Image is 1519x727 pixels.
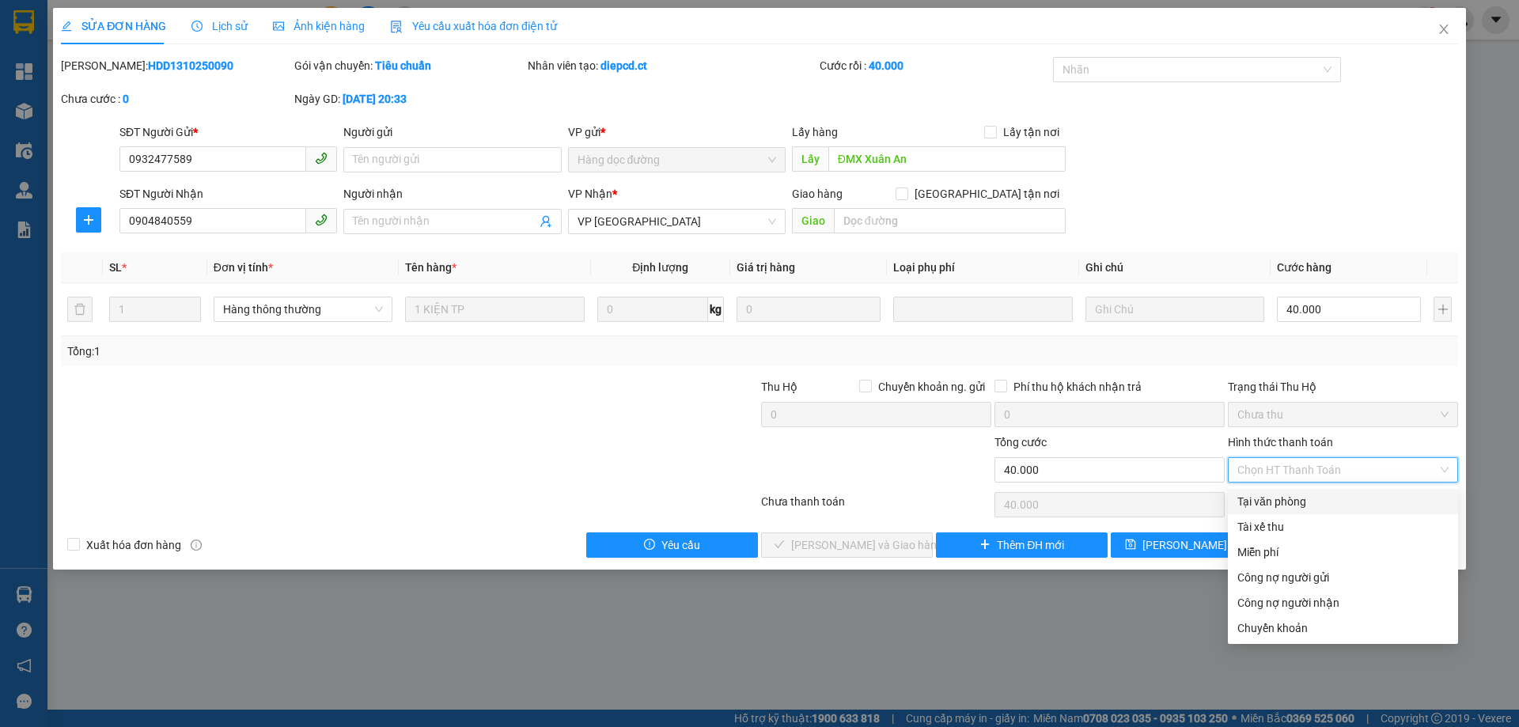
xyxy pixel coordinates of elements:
[1434,297,1451,322] button: plus
[586,532,758,558] button: exclamation-circleYêu cầu
[997,123,1066,141] span: Lấy tận nơi
[708,297,724,322] span: kg
[1237,619,1449,637] div: Chuyển khoản
[390,21,403,33] img: icon
[1237,493,1449,510] div: Tại văn phòng
[67,297,93,322] button: delete
[568,187,612,200] span: VP Nhận
[148,59,233,72] b: HDD1310250090
[76,207,101,233] button: plus
[273,20,365,32] span: Ảnh kiện hàng
[119,123,337,141] div: SĐT Người Gửi
[759,493,993,521] div: Chưa thanh toán
[792,126,838,138] span: Lấy hàng
[405,261,456,274] span: Tên hàng
[979,539,991,551] span: plus
[1237,569,1449,586] div: Công nợ người gửi
[77,214,100,226] span: plus
[1237,403,1449,426] span: Chưa thu
[61,57,291,74] div: [PERSON_NAME]:
[343,93,407,105] b: [DATE] 20:33
[792,208,834,233] span: Giao
[1237,518,1449,536] div: Tài xế thu
[294,90,525,108] div: Ngày GD:
[1111,532,1282,558] button: save[PERSON_NAME] thay đổi
[61,20,166,32] span: SỬA ĐƠN HÀNG
[405,297,584,322] input: VD: Bàn, Ghế
[119,185,337,203] div: SĐT Người Nhận
[80,536,188,554] span: Xuất hóa đơn hàng
[761,532,933,558] button: check[PERSON_NAME] và Giao hàng
[223,297,383,321] span: Hàng thông thường
[1079,252,1271,283] th: Ghi chú
[109,261,122,274] span: SL
[908,185,1066,203] span: [GEOGRAPHIC_DATA] tận nơi
[578,210,776,233] span: VP Hà Đông
[936,532,1108,558] button: plusThêm ĐH mới
[661,536,700,554] span: Yêu cầu
[1228,590,1458,615] div: Cước gửi hàng sẽ được ghi vào công nợ của người nhận
[1237,543,1449,561] div: Miễn phí
[1228,436,1333,449] label: Hình thức thanh toán
[1142,536,1269,554] span: [PERSON_NAME] thay đổi
[1228,565,1458,590] div: Cước gửi hàng sẽ được ghi vào công nợ của người gửi
[214,261,273,274] span: Đơn vị tính
[887,252,1078,283] th: Loại phụ phí
[1237,594,1449,612] div: Công nợ người nhận
[820,57,1050,74] div: Cước rồi :
[600,59,647,72] b: diepcd.ct
[1438,23,1450,36] span: close
[869,59,903,72] b: 40.000
[67,343,586,360] div: Tổng: 1
[1228,378,1458,396] div: Trạng thái Thu Hộ
[390,20,557,32] span: Yêu cầu xuất hóa đơn điện tử
[828,146,1066,172] input: Dọc đường
[568,123,786,141] div: VP gửi
[792,187,843,200] span: Giao hàng
[737,261,795,274] span: Giá trị hàng
[761,381,797,393] span: Thu Hộ
[61,90,291,108] div: Chưa cước :
[315,214,328,226] span: phone
[1085,297,1264,322] input: Ghi Chú
[872,378,991,396] span: Chuyển khoản ng. gửi
[578,148,776,172] span: Hàng dọc đường
[540,215,552,228] span: user-add
[61,21,72,32] span: edit
[123,93,129,105] b: 0
[994,436,1047,449] span: Tổng cước
[1237,458,1449,482] span: Chọn HT Thanh Toán
[737,297,881,322] input: 0
[1422,8,1466,52] button: Close
[792,146,828,172] span: Lấy
[343,123,561,141] div: Người gửi
[644,539,655,551] span: exclamation-circle
[191,540,202,551] span: info-circle
[191,20,248,32] span: Lịch sử
[834,208,1066,233] input: Dọc đường
[1277,261,1331,274] span: Cước hàng
[1007,378,1148,396] span: Phí thu hộ khách nhận trả
[997,536,1064,554] span: Thêm ĐH mới
[632,261,688,274] span: Định lượng
[315,152,328,165] span: phone
[191,21,203,32] span: clock-circle
[375,59,431,72] b: Tiêu chuẩn
[528,57,816,74] div: Nhân viên tạo:
[294,57,525,74] div: Gói vận chuyển:
[343,185,561,203] div: Người nhận
[1125,539,1136,551] span: save
[273,21,284,32] span: picture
